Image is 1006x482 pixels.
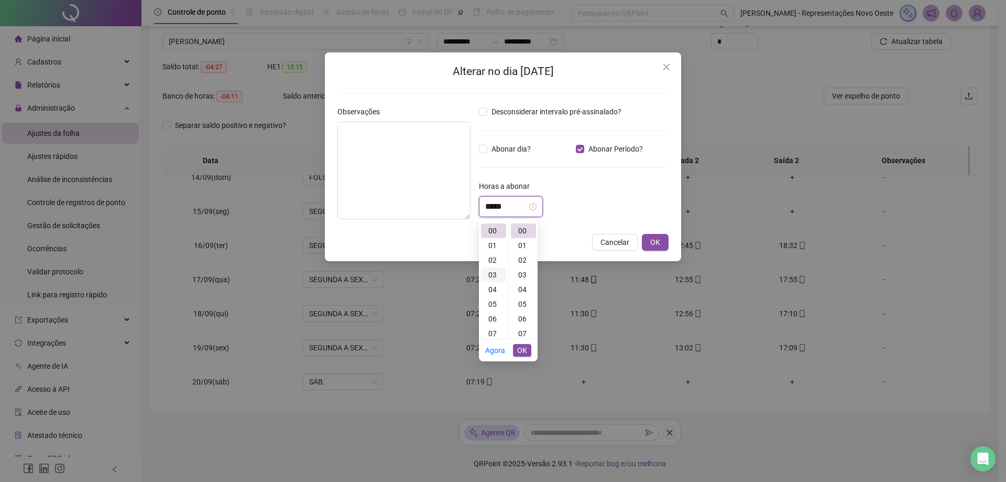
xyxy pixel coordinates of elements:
[511,267,536,282] div: 03
[487,143,535,155] span: Abonar dia?
[513,344,531,357] button: OK
[481,253,506,267] div: 02
[642,234,669,251] button: OK
[511,297,536,312] div: 05
[485,346,505,355] a: Agora
[517,345,527,356] span: OK
[511,312,536,326] div: 06
[481,282,506,297] div: 04
[511,238,536,253] div: 01
[970,446,996,472] div: Open Intercom Messenger
[481,267,506,282] div: 03
[592,234,638,251] button: Cancelar
[481,223,506,238] div: 00
[658,59,675,76] button: Close
[511,253,536,267] div: 02
[511,223,536,238] div: 00
[481,312,506,326] div: 06
[337,106,387,117] label: Observações
[481,326,506,341] div: 07
[481,297,506,312] div: 05
[487,106,626,117] span: Desconsiderar intervalo pré-assinalado?
[650,237,660,248] span: OK
[511,282,536,297] div: 04
[511,326,536,341] div: 07
[584,143,647,155] span: Abonar Período?
[481,238,506,253] div: 01
[479,180,537,192] label: Horas a abonar
[337,63,669,80] h2: Alterar no dia [DATE]
[600,237,629,248] span: Cancelar
[662,63,671,71] span: close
